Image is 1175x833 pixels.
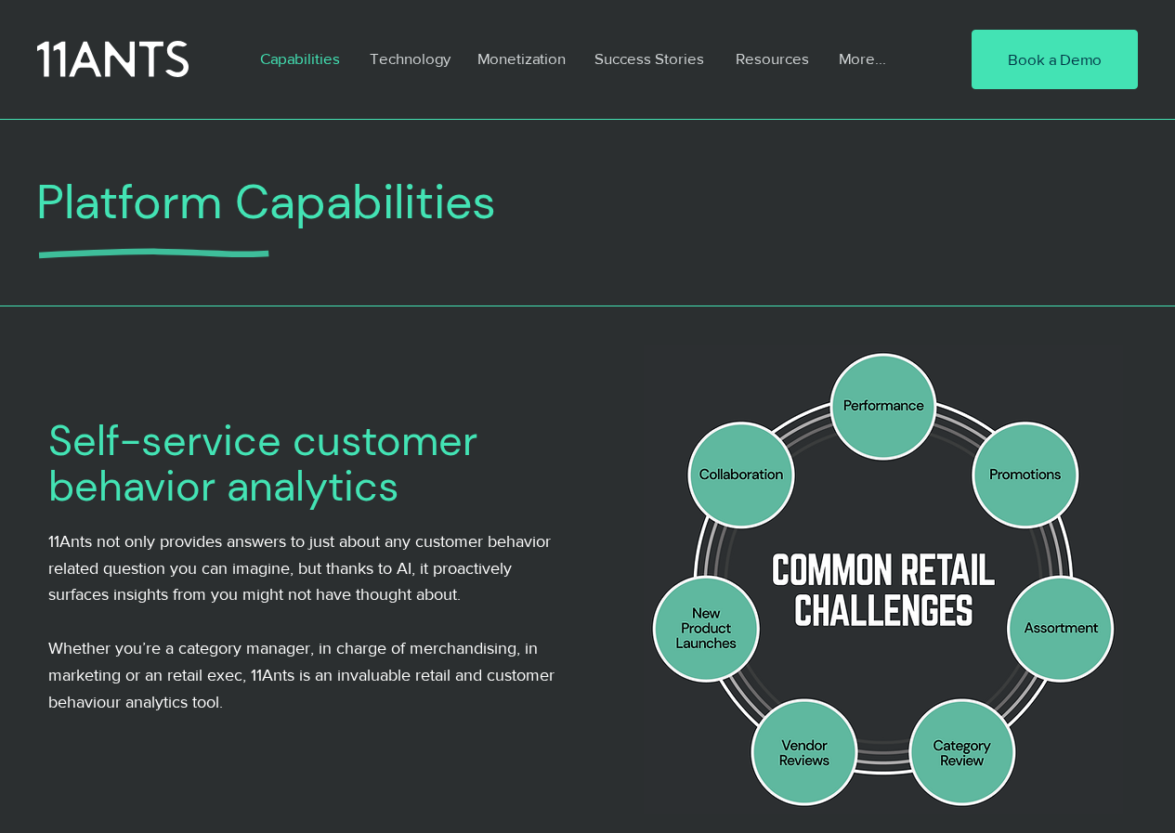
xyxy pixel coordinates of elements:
[360,37,460,80] p: Technology
[972,30,1138,89] a: Book a Demo
[36,171,496,233] span: Platform Capabilities
[246,37,915,80] nav: Site
[829,37,895,80] p: More...
[613,345,1154,814] img: 11ants diagram_2x.png
[251,37,349,80] p: Capabilities
[246,37,356,80] a: Capabilities
[356,37,463,80] a: Technology
[463,37,581,80] a: Monetization
[726,37,818,80] p: Resources
[722,37,825,80] a: Resources
[585,37,713,80] p: Success Stories
[1008,48,1102,71] span: Book a Demo
[48,532,551,605] span: 11Ants not only provides answers to just about any customer behavior related question you can ima...
[581,37,722,80] a: Success Stories
[48,639,555,711] span: Whether you’re a category manager, in charge of merchandising, in marketing or an retail exec, 11...
[48,413,477,514] span: Self-service customer behavior analytics
[468,37,575,80] p: Monetization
